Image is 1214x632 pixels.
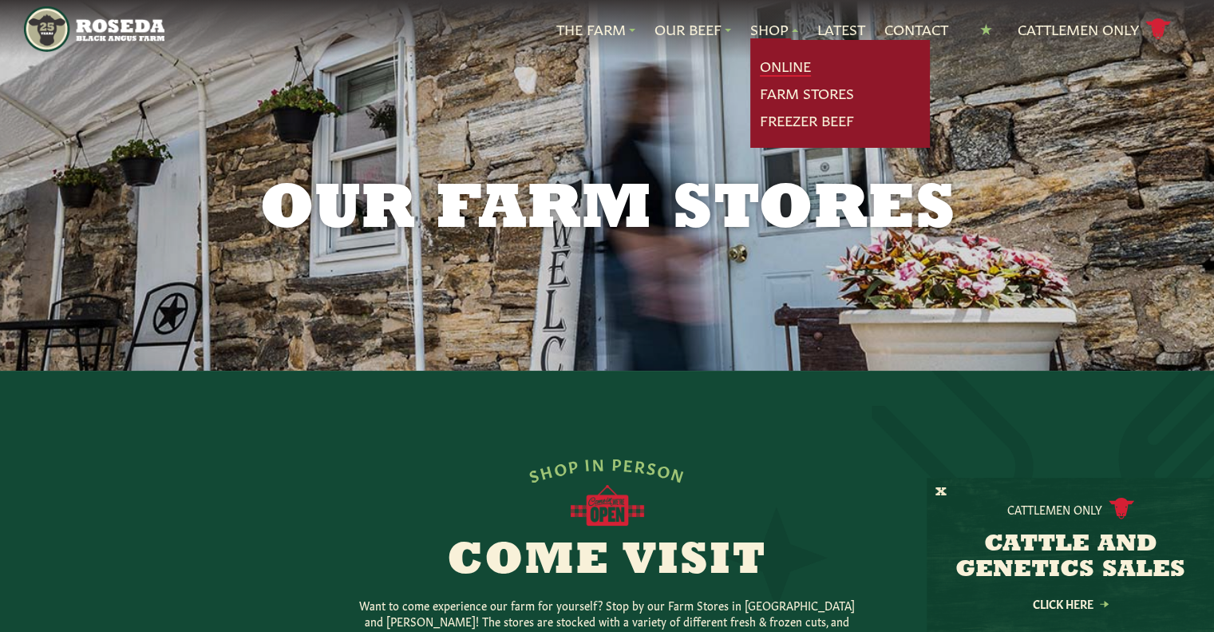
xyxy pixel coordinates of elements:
span: R [633,455,647,475]
h2: Come Visit [301,539,914,584]
a: Contact [884,19,948,40]
a: The Farm [556,19,635,40]
span: H [537,460,555,481]
span: E [622,455,635,473]
img: https://roseda.com/wp-content/uploads/2021/05/roseda-25-header.png [24,6,164,52]
a: Our Beef [654,19,731,40]
span: S [526,464,541,484]
div: SHOP IN PERSON [526,454,688,484]
span: P [566,455,579,475]
a: Latest [817,19,865,40]
span: S [645,457,658,476]
a: Shop [750,19,798,40]
a: Cattlemen Only [1018,15,1171,43]
p: Cattlemen Only [1007,501,1102,517]
span: O [552,457,569,477]
h3: CATTLE AND GENETICS SALES [947,532,1194,583]
span: N [591,454,605,472]
span: N [670,463,688,484]
a: Farm Stores [760,83,854,104]
a: Freezer Beef [760,110,854,131]
h1: Our Farm Stores [199,179,1016,243]
a: Online [760,56,811,77]
a: Click Here [998,598,1142,609]
span: P [611,454,623,472]
button: X [935,484,947,501]
span: I [583,455,591,473]
img: cattle-icon.svg [1109,498,1134,519]
span: O [655,459,674,480]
